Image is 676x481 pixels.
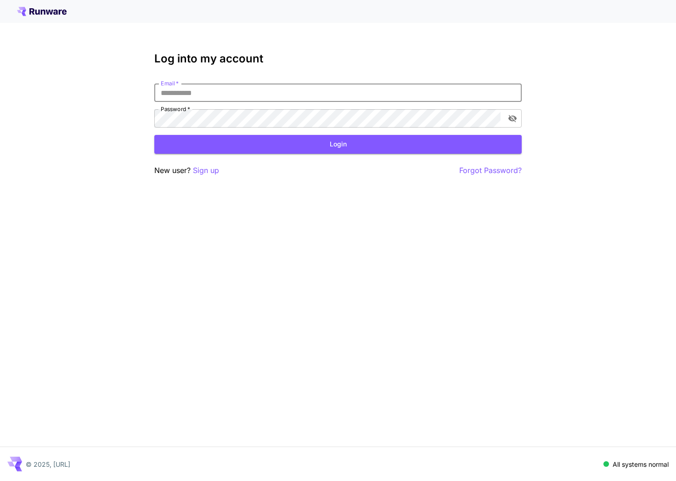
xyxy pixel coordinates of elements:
[193,165,219,176] button: Sign up
[161,79,179,87] label: Email
[154,165,219,176] p: New user?
[459,165,522,176] button: Forgot Password?
[26,459,70,469] p: © 2025, [URL]
[154,135,522,154] button: Login
[504,110,521,127] button: toggle password visibility
[613,459,669,469] p: All systems normal
[154,52,522,65] h3: Log into my account
[161,105,190,113] label: Password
